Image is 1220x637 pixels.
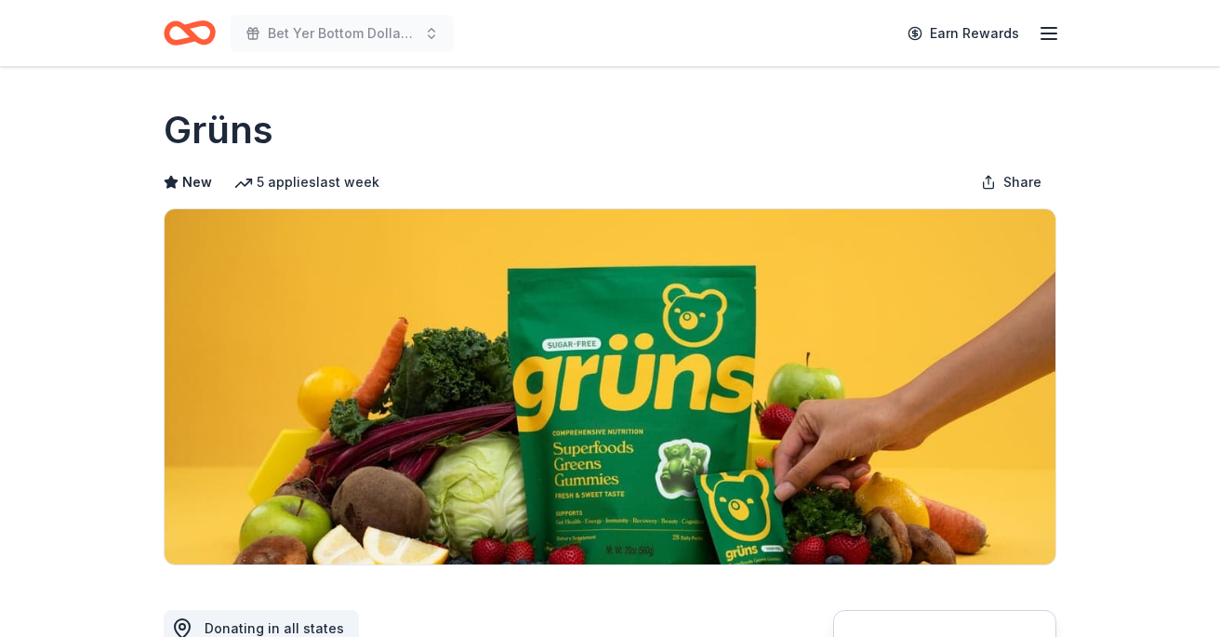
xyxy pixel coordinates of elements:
button: Share [966,164,1056,201]
div: 5 applies last week [234,171,379,193]
h1: Grüns [164,104,273,156]
span: Share [1003,171,1041,193]
span: New [182,171,212,193]
span: Donating in all states [205,620,344,636]
a: Earn Rewards [896,17,1030,50]
img: Image for Grüns [165,209,1055,564]
a: Home [164,11,216,55]
button: Bet Yer Bottom Dollar Casino Night [231,15,454,52]
span: Bet Yer Bottom Dollar Casino Night [268,22,417,45]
